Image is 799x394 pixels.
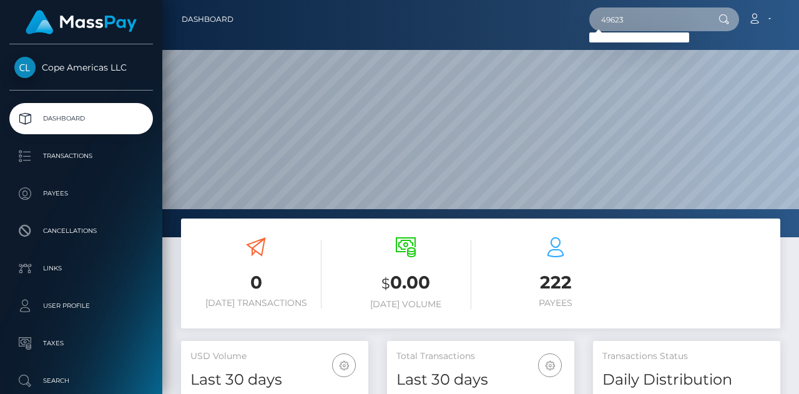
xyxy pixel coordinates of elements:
h3: 0 [190,270,321,295]
h5: Transactions Status [602,350,771,363]
h5: Total Transactions [396,350,565,363]
p: Dashboard [14,109,148,128]
img: MassPay Logo [26,10,137,34]
p: User Profile [14,297,148,315]
p: Payees [14,184,148,203]
h3: 0.00 [340,270,471,296]
h4: Daily Distribution [602,369,771,391]
p: Links [14,259,148,278]
a: Taxes [9,328,153,359]
a: Transactions [9,140,153,172]
h6: [DATE] Volume [340,299,471,310]
h3: 222 [490,270,621,295]
a: Dashboard [182,6,233,32]
h5: USD Volume [190,350,359,363]
h4: Last 30 days [396,369,565,391]
p: Search [14,372,148,390]
h4: Last 30 days [190,369,359,391]
small: $ [381,275,390,292]
p: Taxes [14,334,148,353]
a: Links [9,253,153,284]
h6: [DATE] Transactions [190,298,321,308]
a: Payees [9,178,153,209]
a: Cancellations [9,215,153,247]
span: Cope Americas LLC [9,62,153,73]
p: Cancellations [14,222,148,240]
input: Search... [589,7,707,31]
p: Transactions [14,147,148,165]
h6: Payees [490,298,621,308]
img: Cope Americas LLC [14,57,36,78]
a: User Profile [9,290,153,322]
a: Dashboard [9,103,153,134]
